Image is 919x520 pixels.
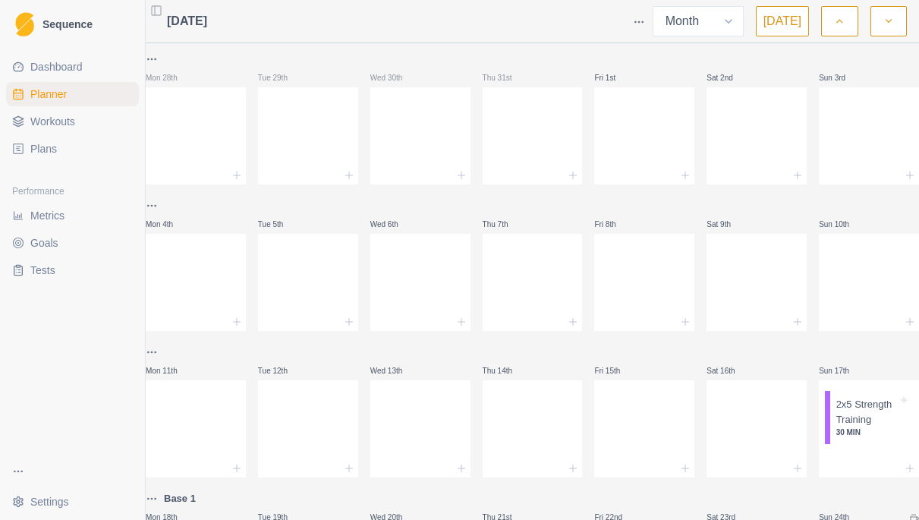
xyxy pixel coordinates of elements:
p: Wed 6th [370,219,416,230]
span: Workouts [30,114,75,129]
p: 30 MIN [836,427,898,438]
a: Workouts [6,109,139,134]
a: Plans [6,137,139,161]
p: Mon 11th [146,365,191,377]
p: Thu 7th [483,219,528,230]
span: Tests [30,263,55,278]
a: Tests [6,258,139,282]
a: Dashboard [6,55,139,79]
span: Dashboard [30,59,83,74]
p: 2x5 Strength Training [836,397,898,427]
p: Mon 4th [146,219,191,230]
div: Performance [6,179,139,203]
span: Goals [30,235,58,251]
a: Metrics [6,203,139,228]
p: Sat 16th [707,365,752,377]
p: Sun 10th [819,219,864,230]
span: Planner [30,87,67,102]
a: Planner [6,82,139,106]
p: Base 1 [164,491,196,506]
span: Sequence [42,19,93,30]
span: [DATE] [167,12,207,30]
div: 2x5 Strength Training30 MIN [825,391,913,444]
a: Goals [6,231,139,255]
span: Metrics [30,208,65,223]
p: Tue 5th [258,219,304,230]
p: Fri 8th [594,219,640,230]
p: Sun 17th [819,365,864,377]
p: Sun 3rd [819,72,864,84]
img: Logo [15,12,34,37]
p: Mon 28th [146,72,191,84]
p: Wed 30th [370,72,416,84]
p: Tue 29th [258,72,304,84]
p: Sat 9th [707,219,752,230]
a: LogoSequence [6,6,139,43]
p: Sat 2nd [707,72,752,84]
p: Fri 15th [594,365,640,377]
p: Fri 1st [594,72,640,84]
p: Wed 13th [370,365,416,377]
button: Settings [6,490,139,514]
p: Tue 12th [258,365,304,377]
span: Plans [30,141,57,156]
button: [DATE] [756,6,809,36]
p: Thu 31st [483,72,528,84]
p: Thu 14th [483,365,528,377]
